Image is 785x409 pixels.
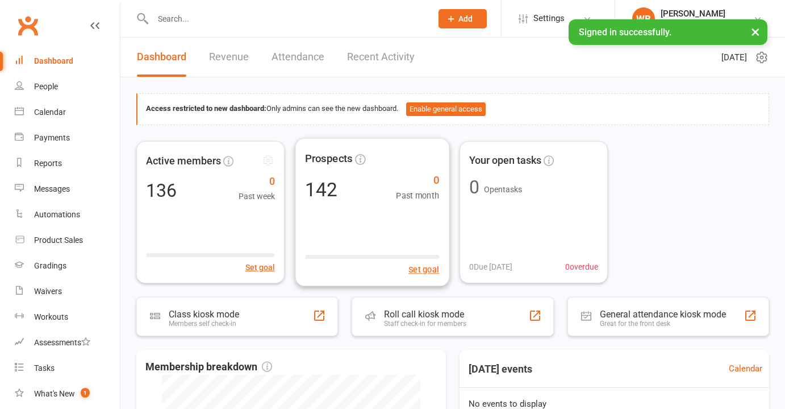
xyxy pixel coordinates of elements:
span: 0 [396,172,439,189]
div: Black Belt Academy [661,19,730,29]
div: Staff check-in for members [384,320,466,328]
span: Past week [239,189,275,202]
input: Search... [149,11,424,27]
div: Tasks [34,363,55,373]
span: Prospects [305,150,352,167]
span: Active members [146,152,221,169]
span: 0 [239,173,275,189]
button: Add [439,9,487,28]
div: Messages [34,184,70,193]
button: Set goal [408,263,439,276]
button: × [745,19,766,44]
div: Waivers [34,287,62,296]
div: Class kiosk mode [169,309,239,320]
div: Gradings [34,261,66,270]
div: Members self check-in [169,320,239,328]
div: [PERSON_NAME] [661,9,730,19]
div: Calendar [34,108,66,117]
div: 136 [146,181,177,199]
a: Reports [15,151,120,176]
a: Workouts [15,304,120,330]
div: People [34,82,58,91]
span: 0 Due [DATE] [469,261,512,273]
a: Payments [15,125,120,151]
div: Product Sales [34,236,83,245]
a: Recent Activity [347,38,415,77]
span: Settings [533,6,565,31]
span: Add [458,14,473,23]
a: Assessments [15,330,120,356]
a: What's New1 [15,381,120,407]
a: Revenue [209,38,249,77]
a: Clubworx [14,11,42,40]
button: Enable general access [406,102,486,116]
div: Reports [34,159,62,168]
div: Payments [34,133,70,142]
a: Product Sales [15,228,120,253]
div: Roll call kiosk mode [384,309,466,320]
span: Past month [396,189,439,202]
a: Tasks [15,356,120,381]
span: Your open tasks [469,152,541,169]
a: Waivers [15,279,120,304]
strong: Access restricted to new dashboard: [146,104,266,113]
span: Signed in successfully. [579,27,671,38]
a: Calendar [15,100,120,125]
a: Gradings [15,253,120,279]
a: People [15,74,120,100]
a: Automations [15,202,120,228]
div: Automations [34,210,80,219]
h3: [DATE] events [460,359,541,379]
div: 142 [305,180,337,199]
div: 0 [469,178,479,196]
span: 1 [81,388,90,398]
a: Attendance [272,38,324,77]
span: [DATE] [721,51,747,64]
div: General attendance kiosk mode [600,309,726,320]
button: Set goal [245,261,275,273]
span: Membership breakdown [145,359,272,375]
div: Workouts [34,312,68,321]
span: 0 overdue [565,261,598,273]
div: What's New [34,389,75,398]
a: Messages [15,176,120,202]
span: Open tasks [484,185,522,194]
div: WB [632,7,655,30]
div: Assessments [34,338,90,347]
div: Dashboard [34,56,73,65]
div: Great for the front desk [600,320,726,328]
a: Dashboard [15,48,120,74]
div: Only admins can see the new dashboard. [146,102,760,116]
a: Calendar [729,362,762,375]
a: Dashboard [137,38,186,77]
